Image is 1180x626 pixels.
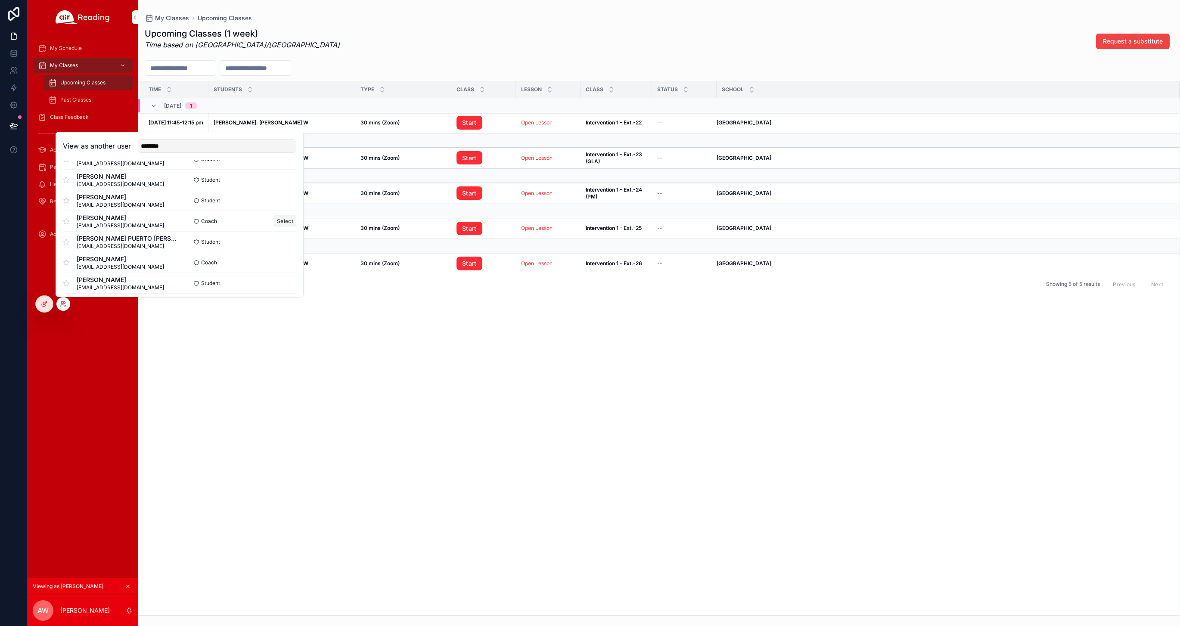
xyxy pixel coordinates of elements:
span: [EMAIL_ADDRESS][DOMAIN_NAME] [77,243,180,250]
strong: Intervention 1 - Ext.-26 [586,260,642,267]
span: Upcoming Classes [60,79,106,86]
a: 30 mins (Zoom) [360,190,446,197]
span: Student [201,239,220,245]
span: Students [214,86,242,93]
a: Class Feedback [33,109,133,125]
span: [PERSON_NAME] [77,276,164,284]
span: [PERSON_NAME] [77,172,164,181]
a: Open Lesson [521,119,575,126]
span: Time [149,86,161,93]
a: 30 mins (Zoom) [360,119,446,126]
div: 1 [190,102,192,109]
strong: 30 mins (Zoom) [360,260,400,267]
a: [GEOGRAPHIC_DATA] [717,155,1169,161]
a: Past Classes [43,92,133,108]
span: Help Center [50,181,79,188]
a: Request Substitutes [33,194,133,209]
strong: [PERSON_NAME], [PERSON_NAME] W [214,119,308,126]
span: Type [360,86,374,93]
strong: 30 mins (Zoom) [360,119,400,126]
a: Academy [33,142,133,158]
strong: [GEOGRAPHIC_DATA] [717,260,771,267]
span: School [722,86,744,93]
strong: [GEOGRAPHIC_DATA] [717,119,771,126]
span: -- [657,260,662,267]
a: Upcoming Classes [198,14,252,22]
a: Intervention 1 - Ext.-26 [586,260,647,267]
a: [GEOGRAPHIC_DATA] [717,119,1169,126]
a: My Classes [33,58,133,73]
a: My Classes [145,14,189,22]
span: Showing 5 of 5 results [1046,281,1100,288]
span: -- [657,119,662,126]
a: 30 mins (Zoom) [360,260,446,267]
a: -- [657,190,711,197]
span: -- [657,155,662,161]
a: Start [456,222,482,236]
a: [PERSON_NAME], [PERSON_NAME] W [214,119,350,126]
a: [GEOGRAPHIC_DATA] [717,260,1169,267]
span: My Schedule [50,45,82,52]
h1: Upcoming Classes (1 week) [145,28,340,40]
span: Class Feedback [50,114,89,121]
span: Payments [50,164,75,170]
span: Request a substitute [1103,37,1163,46]
span: Student [201,197,220,204]
img: App logo [56,10,110,24]
a: -- [657,225,711,232]
a: Start [456,116,482,130]
span: [PERSON_NAME] [77,214,164,222]
a: Open Lesson [521,260,575,267]
span: Student [201,280,220,287]
span: Viewing as [PERSON_NAME] [33,583,103,590]
a: Intervention 1 - Ext.-24 (PM) [586,186,647,200]
a: Open Lesson [521,225,553,231]
a: [DATE] 11:45-12:15 pm [149,119,203,126]
strong: Intervention 1 - Ext.-25 [586,225,642,231]
a: Open Lesson [521,190,553,196]
span: Student [201,177,220,183]
a: Open Lesson [521,260,553,267]
span: Class [456,86,474,93]
a: Intervention 1 - Ext.-23 (GLA) [586,151,647,165]
div: scrollable content [28,34,138,253]
a: Start [456,116,511,130]
span: [PERSON_NAME] [77,193,164,201]
strong: 30 mins (Zoom) [360,190,400,196]
a: Start [456,257,482,270]
a: Start [456,151,511,165]
span: Coach [201,259,217,266]
span: [DATE] [164,102,181,109]
span: Lesson [521,86,542,93]
a: Upcoming Classes [43,75,133,90]
span: [PERSON_NAME] [77,296,164,305]
a: Intervention 1 - Ext.-22 [586,119,647,126]
span: [EMAIL_ADDRESS][DOMAIN_NAME] [77,284,164,291]
span: -- [657,225,662,232]
strong: Intervention 1 - Ext.-24 (PM) [586,186,643,200]
a: Intervention 1 - Ext.-25 [586,225,647,232]
a: -- [657,119,711,126]
a: -- [657,260,711,267]
span: [PERSON_NAME] PUERTO [PERSON_NAME] [77,234,180,243]
strong: [GEOGRAPHIC_DATA] [717,225,771,231]
a: Start [456,151,482,165]
em: Time based on [GEOGRAPHIC_DATA]/[GEOGRAPHIC_DATA] [145,40,340,49]
span: [PERSON_NAME] [77,255,164,263]
span: Past Classes [60,96,91,103]
h2: View as another user [63,141,131,151]
strong: 30 mins (Zoom) [360,225,400,231]
a: Start [456,186,482,200]
a: 30 mins (Zoom) [360,225,446,232]
a: Open Lesson [521,155,575,161]
a: Help Center [33,177,133,192]
a: 30 mins (Zoom) [360,155,446,161]
a: Start [456,257,511,270]
span: Coach [201,218,217,225]
a: Account [33,226,133,242]
a: -- [657,155,711,161]
a: [GEOGRAPHIC_DATA] [717,225,1169,232]
a: Open Lesson [521,225,575,232]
